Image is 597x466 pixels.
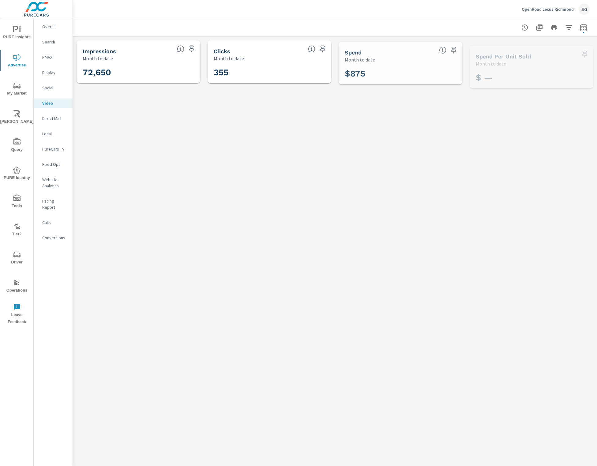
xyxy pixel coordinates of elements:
[83,48,116,54] h5: Impressions
[2,110,32,125] span: [PERSON_NAME]
[214,55,244,62] p: Month to date
[548,21,560,34] button: Print Report
[42,39,68,45] p: Search
[34,22,73,31] div: Overall
[2,195,32,210] span: Tools
[579,4,590,15] div: SG
[476,73,587,83] h3: $ —
[34,233,73,242] div: Conversions
[214,67,325,78] h3: 355
[522,6,574,12] p: OpenRoad Lexus Richmond
[34,144,73,154] div: PureCars TV
[0,18,33,328] div: nav menu
[476,60,506,67] p: Month to date
[533,21,546,34] button: "Export Report to PDF"
[2,251,32,266] span: Driver
[580,49,590,59] span: Save this to your personalized report
[345,56,375,63] p: Month to date
[42,198,68,210] p: Pacing Report
[83,67,194,78] h3: 72,650
[34,37,73,47] div: Search
[34,160,73,169] div: Fixed Ops
[449,45,459,55] span: Save this to your personalized report
[42,54,68,60] p: PMAX
[42,85,68,91] p: Social
[2,223,32,238] span: Tier2
[42,219,68,226] p: Calls
[42,131,68,137] p: Local
[308,45,315,53] span: The number of times an ad was clicked by a consumer.
[2,304,32,326] span: Leave Feedback
[2,54,32,69] span: Advertise
[177,45,184,53] span: The number of times an ad was shown on your behalf.
[563,21,575,34] button: Apply Filters
[42,235,68,241] p: Conversions
[439,47,446,54] span: The amount of money spent on advertising during the period.
[577,21,590,34] button: Select Date Range
[34,99,73,108] div: Video
[34,218,73,227] div: Calls
[34,175,73,190] div: Website Analytics
[34,196,73,212] div: Pacing Report
[42,115,68,121] p: Direct Mail
[34,68,73,77] div: Display
[187,44,197,54] span: Save this to your personalized report
[34,53,73,62] div: PMAX
[318,44,328,54] span: Save this to your personalized report
[2,138,32,153] span: Query
[2,26,32,41] span: PURE Insights
[42,100,68,106] p: Video
[2,279,32,294] span: Operations
[214,48,230,54] h5: Clicks
[2,166,32,181] span: PURE Identity
[83,55,113,62] p: Month to date
[476,53,531,60] h5: Spend Per Unit Sold
[34,129,73,138] div: Local
[42,177,68,189] p: Website Analytics
[34,114,73,123] div: Direct Mail
[42,24,68,30] p: Overall
[2,82,32,97] span: My Market
[345,49,362,56] h5: Spend
[42,69,68,76] p: Display
[42,146,68,152] p: PureCars TV
[42,161,68,167] p: Fixed Ops
[34,83,73,92] div: Social
[345,69,456,79] h3: $875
